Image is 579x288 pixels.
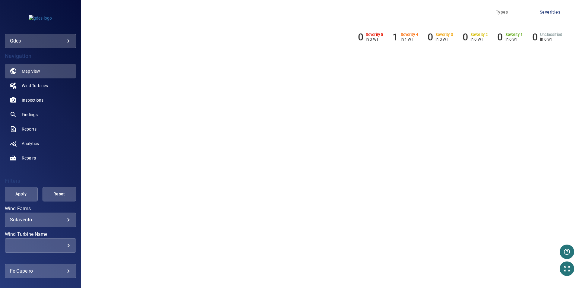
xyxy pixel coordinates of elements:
[463,31,488,43] li: Severity 2
[366,33,383,37] h6: Severity 5
[463,31,468,43] h6: 0
[401,37,418,42] p: in 1 WT
[497,31,503,43] h6: 0
[12,190,30,198] span: Apply
[505,33,523,37] h6: Severity 1
[43,187,76,201] button: Reset
[22,141,39,147] span: Analytics
[428,31,433,43] h6: 0
[5,178,76,184] h4: Filters
[5,78,76,93] a: windturbines noActive
[366,37,383,42] p: in 0 WT
[393,31,398,43] h6: 1
[401,33,418,37] h6: Severity 4
[5,122,76,136] a: reports noActive
[5,136,76,151] a: analytics noActive
[22,83,48,89] span: Wind Turbines
[530,8,571,16] span: Severities
[22,68,40,74] span: Map View
[532,31,538,43] h6: 0
[540,33,562,37] h6: Unclassified
[22,155,36,161] span: Repairs
[10,266,71,276] div: Fe Cupeiro
[10,217,71,223] div: Sotavento
[4,187,38,201] button: Apply
[5,151,76,165] a: repairs noActive
[393,31,418,43] li: Severity 4
[10,36,71,46] div: gdes
[5,64,76,78] a: map active
[5,93,76,107] a: inspections noActive
[5,107,76,122] a: findings noActive
[5,34,76,48] div: gdes
[22,97,43,103] span: Inspections
[540,37,562,42] p: in 0 WT
[5,213,76,227] div: Wind Farms
[505,37,523,42] p: in 0 WT
[29,15,52,21] img: gdes-logo
[22,112,38,118] span: Findings
[22,126,36,132] span: Reports
[435,33,453,37] h6: Severity 3
[5,238,76,253] div: Wind Turbine Name
[470,33,488,37] h6: Severity 2
[358,31,363,43] h6: 0
[358,31,383,43] li: Severity 5
[5,232,76,237] label: Wind Turbine Name
[497,31,523,43] li: Severity 1
[428,31,453,43] li: Severity 3
[470,37,488,42] p: in 0 WT
[435,37,453,42] p: in 0 WT
[5,53,76,59] h4: Navigation
[50,190,68,198] span: Reset
[532,31,562,43] li: Severity Unclassified
[481,8,522,16] span: Types
[5,206,76,211] label: Wind Farms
